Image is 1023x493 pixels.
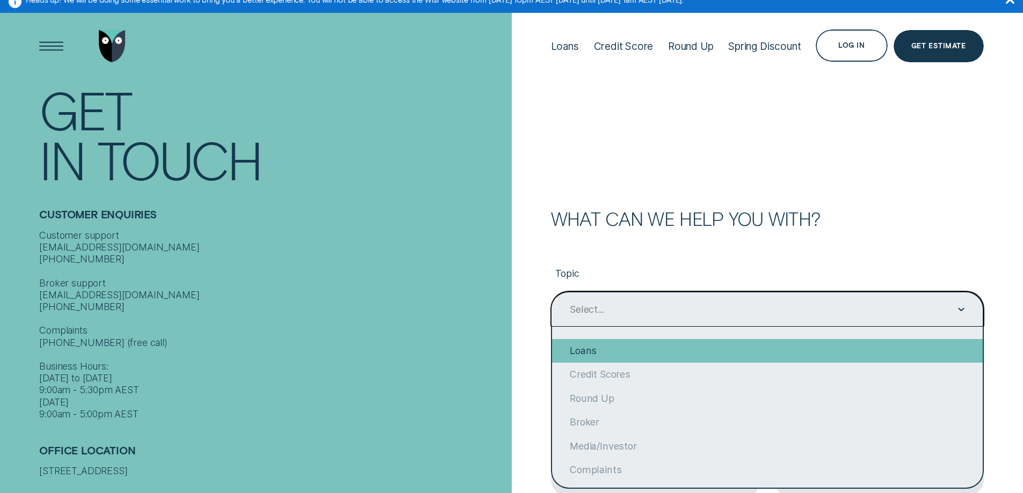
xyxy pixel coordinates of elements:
[96,10,128,82] a: Go to home page
[39,84,505,184] h1: Get In Touch
[39,465,505,477] div: [STREET_ADDRESS]
[35,30,68,62] button: Open Menu
[39,134,84,184] div: In
[97,134,262,184] div: Touch
[551,210,984,227] h2: What can we help you with?
[552,458,983,482] div: Complaints
[594,40,654,53] div: Credit Score
[816,30,887,62] button: Log in
[99,30,126,62] img: Wisr
[552,434,983,458] div: Media/Investor
[551,40,579,53] div: Loans
[552,339,983,363] div: Loans
[668,40,714,53] div: Round Up
[39,84,131,134] div: Get
[552,363,983,386] div: Credit Scores
[551,258,984,291] label: Topic
[39,230,505,421] div: Customer support [EMAIL_ADDRESS][DOMAIN_NAME] [PHONE_NUMBER] Broker support [EMAIL_ADDRESS][DOMAI...
[594,10,654,82] a: Credit Score
[552,387,983,410] div: Round Up
[570,304,604,315] div: Select...
[728,10,801,82] a: Spring Discount
[551,10,579,82] a: Loans
[894,30,984,62] a: Get Estimate
[552,410,983,434] div: Broker
[39,444,505,466] h2: Office Location
[668,10,714,82] a: Round Up
[728,40,801,53] div: Spring Discount
[39,208,505,230] h2: Customer Enquiries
